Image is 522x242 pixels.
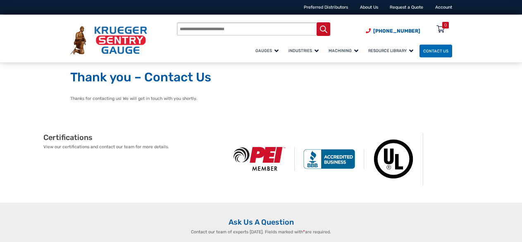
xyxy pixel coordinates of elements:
span: Machining [329,48,358,53]
a: Resource Library [365,43,420,58]
a: Request a Quote [390,5,423,10]
h2: Ask Us A Question [70,218,452,227]
span: Resource Library [368,48,413,53]
a: About Us [360,5,378,10]
a: Contact Us [420,45,452,57]
img: Krueger Sentry Gauge [70,26,147,55]
a: Industries [285,43,325,58]
a: Account [435,5,452,10]
a: Phone Number (920) 434-8860 [366,27,420,35]
span: Contact Us [423,49,448,53]
img: Underwriters Laboratories [364,133,423,185]
a: Machining [325,43,365,58]
span: Industries [288,48,319,53]
img: BBB [295,149,365,169]
div: 0 [444,22,447,28]
p: Contact our team of experts [DATE]. Fields marked with are required. [160,229,362,235]
img: PEI Member [225,147,295,171]
p: Thanks for contacting us! We will get in touch with you shortly. [70,95,452,102]
span: [PHONE_NUMBER] [373,28,420,34]
p: View our certifications and contact our team for more details. [43,144,225,150]
h2: Certifications [43,133,225,142]
h1: Thank you – Contact Us [70,70,452,85]
a: Preferred Distributors [304,5,348,10]
a: Gauges [252,43,285,58]
span: Gauges [255,48,279,53]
